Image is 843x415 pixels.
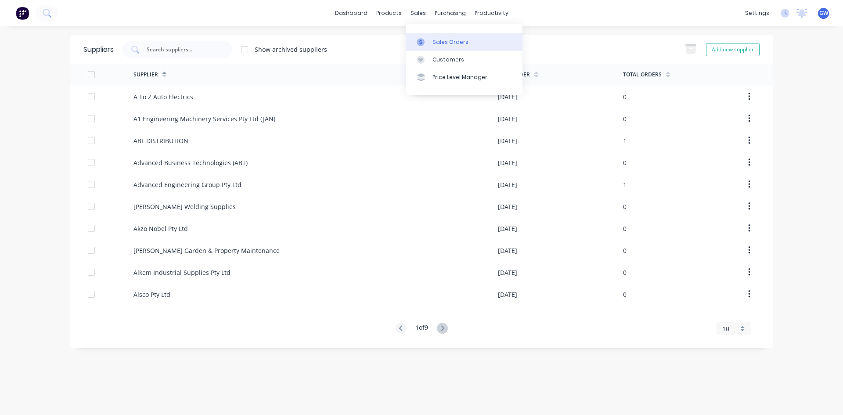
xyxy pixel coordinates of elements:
div: [DATE] [498,136,517,145]
div: Akzo Nobel Pty Ltd [133,224,188,233]
div: products [372,7,406,20]
div: A1 Engineering Machinery Services Pty Ltd (JAN) [133,114,275,123]
div: [DATE] [498,246,517,255]
div: sales [406,7,430,20]
div: Price Level Manager [432,73,487,81]
div: Alsco Pty Ltd [133,290,170,299]
div: [PERSON_NAME] Welding Supplies [133,202,236,211]
div: Supplier [133,71,158,79]
div: [DATE] [498,114,517,123]
div: Advanced Business Technologies (ABT) [133,158,248,167]
span: GW [819,9,828,17]
div: A To Z Auto Electrics [133,92,193,101]
div: 0 [623,246,627,255]
div: ABL DISTRIBUTION [133,136,188,145]
div: 0 [623,268,627,277]
div: [DATE] [498,224,517,233]
div: 0 [623,224,627,233]
input: Search suppliers... [146,45,219,54]
div: Total Orders [623,71,662,79]
div: [DATE] [498,180,517,189]
div: settings [741,7,774,20]
div: 1 [623,136,627,145]
a: Price Level Manager [406,69,522,86]
div: [DATE] [498,290,517,299]
div: 0 [623,92,627,101]
div: Advanced Engineering Group Pty Ltd [133,180,241,189]
div: 0 [623,158,627,167]
span: 10 [722,324,729,333]
div: Customers [432,56,464,64]
a: dashboard [331,7,372,20]
div: 0 [623,114,627,123]
div: 0 [623,290,627,299]
div: Alkem Industrial Supplies Pty Ltd [133,268,231,277]
div: [DATE] [498,268,517,277]
div: Show archived suppliers [255,45,327,54]
a: Sales Orders [406,33,522,51]
a: Customers [406,51,522,69]
div: productivity [470,7,513,20]
div: Sales Orders [432,38,468,46]
div: 0 [623,202,627,211]
img: Factory [16,7,29,20]
button: Add new supplier [706,43,760,56]
div: [PERSON_NAME] Garden & Property Maintenance [133,246,280,255]
div: purchasing [430,7,470,20]
div: [DATE] [498,202,517,211]
div: Suppliers [83,44,114,55]
div: [DATE] [498,158,517,167]
div: 1 [623,180,627,189]
div: 1 of 9 [415,323,428,335]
